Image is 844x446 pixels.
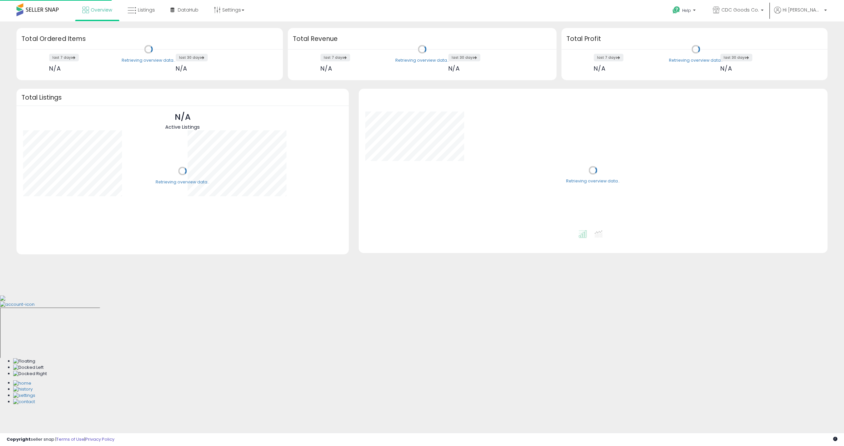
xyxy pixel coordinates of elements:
[721,7,759,13] span: CDC Goods Co.
[13,399,35,405] img: Contact
[138,7,155,13] span: Listings
[669,57,723,63] div: Retrieving overview data..
[178,7,198,13] span: DataHub
[13,386,33,393] img: History
[672,6,680,14] i: Get Help
[13,371,47,377] img: Docked Right
[395,57,449,63] div: Retrieving overview data..
[122,57,175,63] div: Retrieving overview data..
[13,358,35,365] img: Floating
[156,179,209,185] div: Retrieving overview data..
[667,1,702,21] a: Help
[13,380,31,387] img: Home
[783,7,822,13] span: Hi [PERSON_NAME]
[91,7,112,13] span: Overview
[13,365,44,371] img: Docked Left
[774,7,827,21] a: Hi [PERSON_NAME]
[13,393,35,399] img: Settings
[566,178,620,184] div: Retrieving overview data..
[682,8,691,13] span: Help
